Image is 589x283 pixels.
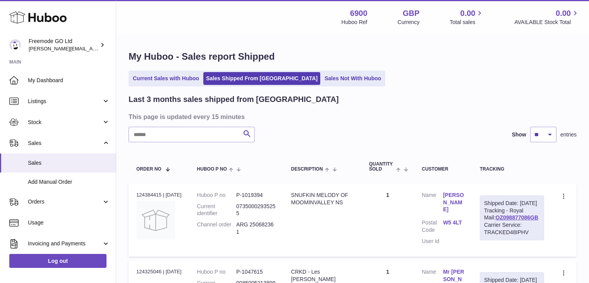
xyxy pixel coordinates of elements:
dt: User Id [422,238,443,245]
a: Sales Not With Huboo [322,72,384,85]
dt: Current identifier [197,203,236,217]
span: Total sales [450,19,484,26]
dt: Postal Code [422,219,443,234]
span: My Dashboard [28,77,110,84]
span: Order No [136,167,161,172]
span: 0.00 [460,8,476,19]
div: Huboo Ref [342,19,367,26]
dt: Name [422,192,443,216]
div: Tracking [480,167,544,172]
span: Huboo P no [197,167,227,172]
img: lenka.smikniarova@gioteck.com [9,39,21,51]
span: Add Manual Order [28,178,110,186]
span: entries [560,131,577,138]
span: Usage [28,219,110,226]
a: 0.00 Total sales [450,8,484,26]
h1: My Huboo - Sales report Shipped [129,50,577,63]
dt: Huboo P no [197,192,236,199]
a: [PERSON_NAME] [443,192,464,214]
h3: This page is updated every 15 minutes [129,112,575,121]
div: Freemode GO Ltd [29,38,98,52]
span: 0.00 [556,8,571,19]
strong: 6900 [350,8,367,19]
div: Currency [398,19,420,26]
strong: GBP [403,8,419,19]
h2: Last 3 months sales shipped from [GEOGRAPHIC_DATA] [129,94,339,105]
dd: P-1047615 [236,268,275,276]
div: Customer [422,167,464,172]
span: Sales [28,140,102,147]
dd: 07350002935255 [236,203,275,217]
dt: Huboo P no [197,268,236,276]
dt: Channel order [197,221,236,236]
div: Carrier Service: TRACKED48IPHV [484,221,540,236]
div: 124325046 | [DATE] [136,268,182,275]
span: Quantity Sold [369,162,394,172]
span: Description [291,167,323,172]
dd: ARG 250682361 [236,221,275,236]
div: SNUFKIN MELODY OF MOOMINVALLEY NS [291,192,354,206]
span: Orders [28,198,102,205]
div: Tracking - Royal Mail: [480,195,544,240]
div: 124384415 | [DATE] [136,192,182,198]
a: Log out [9,254,106,268]
a: OZ098877086GB [496,214,539,221]
div: Shipped Date: [DATE] [484,200,540,207]
a: Current Sales with Huboo [130,72,202,85]
a: W5 4LT [443,219,464,226]
img: no-photo.jpg [136,201,175,240]
span: [PERSON_NAME][EMAIL_ADDRESS][DOMAIN_NAME] [29,45,155,52]
span: Sales [28,159,110,167]
dd: P-1019394 [236,192,275,199]
td: 1 [361,184,414,257]
span: Listings [28,98,102,105]
span: Stock [28,119,102,126]
a: 0.00 AVAILABLE Stock Total [514,8,580,26]
label: Show [512,131,526,138]
span: AVAILABLE Stock Total [514,19,580,26]
span: Invoicing and Payments [28,240,102,247]
a: Sales Shipped From [GEOGRAPHIC_DATA] [203,72,320,85]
